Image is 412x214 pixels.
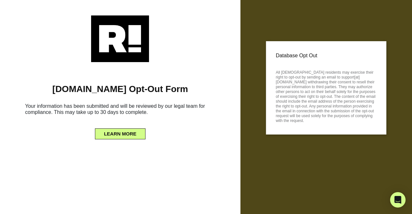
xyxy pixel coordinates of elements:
[91,15,149,62] img: Retention.com
[276,68,377,123] p: All [DEMOGRAPHIC_DATA] residents may exercise their right to opt-out by sending an email to suppo...
[10,84,231,95] h1: [DOMAIN_NAME] Opt-Out Form
[95,128,145,139] button: LEARN MORE
[390,192,406,208] div: Open Intercom Messenger
[276,51,377,60] p: Database Opt Out
[10,100,231,120] h6: Your information has been submitted and will be reviewed by our legal team for compliance. This m...
[95,129,145,135] a: LEARN MORE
